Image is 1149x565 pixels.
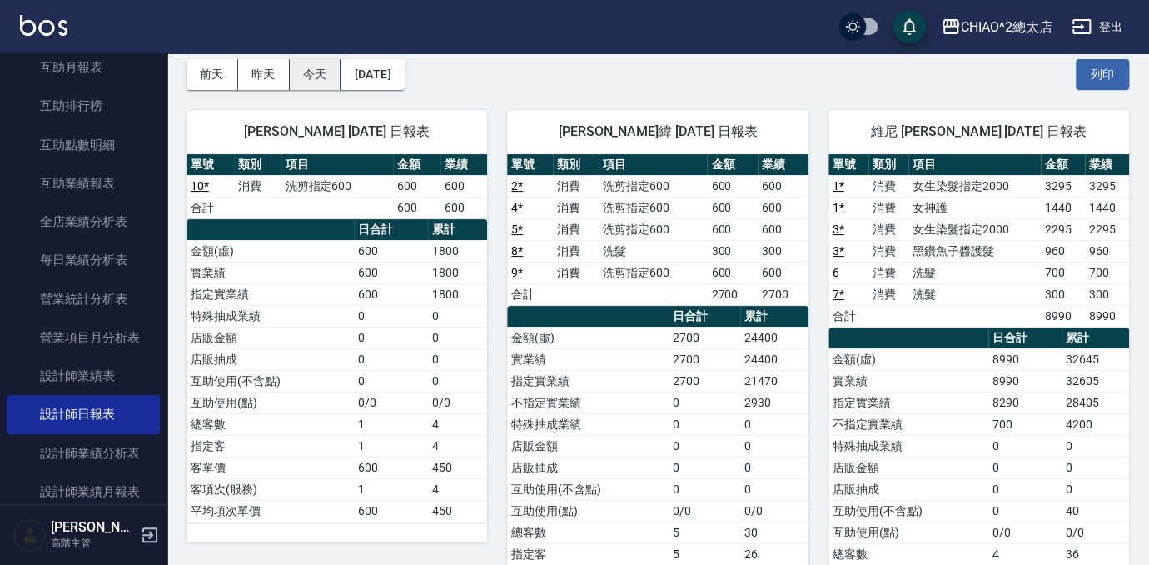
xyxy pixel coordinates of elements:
[1085,305,1129,327] td: 8990
[354,370,428,392] td: 0
[553,154,599,176] th: 類別
[1062,327,1129,349] th: 累計
[599,218,707,240] td: 洗剪指定600
[1041,240,1085,262] td: 960
[988,435,1062,457] td: 0
[7,48,160,87] a: 互助月報表
[868,197,908,218] td: 消費
[187,413,354,435] td: 總客數
[828,478,988,500] td: 店販抽成
[187,392,354,413] td: 互助使用(點)
[669,522,739,543] td: 5
[354,283,428,305] td: 600
[428,348,488,370] td: 0
[740,457,808,478] td: 0
[1065,12,1129,42] button: 登出
[740,306,808,327] th: 累計
[440,175,488,197] td: 600
[7,87,160,125] a: 互助排行榜
[828,457,988,478] td: 店販金額
[187,500,354,522] td: 平均項次單價
[828,413,988,435] td: 不指定實業績
[553,197,599,218] td: 消費
[1085,154,1129,176] th: 業績
[961,17,1052,37] div: CHIAO^2總太店
[908,197,1041,218] td: 女神護
[828,522,988,543] td: 互助使用(點)
[187,262,354,283] td: 實業績
[13,518,47,552] img: Person
[187,219,487,522] table: a dense table
[707,283,758,305] td: 2700
[354,413,428,435] td: 1
[553,218,599,240] td: 消費
[507,457,669,478] td: 店販抽成
[740,392,808,413] td: 2930
[1085,197,1129,218] td: 1440
[7,126,160,164] a: 互助點數明細
[868,240,908,262] td: 消費
[7,357,160,395] a: 設計師業績表
[428,283,488,305] td: 1800
[908,175,1041,197] td: 女生染髮指定2000
[187,348,354,370] td: 店販抽成
[988,392,1062,413] td: 8290
[187,197,234,218] td: 合計
[7,202,160,241] a: 全店業績分析表
[758,154,808,176] th: 業績
[908,154,1041,176] th: 項目
[740,543,808,565] td: 26
[1085,218,1129,240] td: 2295
[187,370,354,392] td: 互助使用(不含點)
[507,327,669,348] td: 金額(虛)
[7,318,160,357] a: 營業項目月分析表
[238,59,290,90] button: 昨天
[758,218,808,240] td: 600
[7,395,160,433] a: 設計師日報表
[669,327,739,348] td: 2700
[507,154,808,306] table: a dense table
[669,306,739,327] th: 日合計
[868,262,908,283] td: 消費
[393,197,440,218] td: 600
[758,240,808,262] td: 300
[290,59,341,90] button: 今天
[669,478,739,500] td: 0
[428,435,488,457] td: 4
[354,348,428,370] td: 0
[507,348,669,370] td: 實業績
[669,435,739,457] td: 0
[599,154,707,176] th: 項目
[206,123,467,140] span: [PERSON_NAME] [DATE] 日報表
[187,435,354,457] td: 指定客
[828,154,1129,327] table: a dense table
[7,472,160,511] a: 設計師業績月報表
[740,522,808,543] td: 30
[758,262,808,283] td: 600
[707,197,758,218] td: 600
[428,370,488,392] td: 0
[669,543,739,565] td: 5
[669,370,739,392] td: 2700
[828,500,988,522] td: 互助使用(不含點)
[740,500,808,522] td: 0/0
[1062,392,1129,413] td: 28405
[740,435,808,457] td: 0
[341,59,404,90] button: [DATE]
[828,392,988,413] td: 指定實業績
[187,283,354,305] td: 指定實業績
[828,370,988,392] td: 實業績
[1041,154,1085,176] th: 金額
[1041,175,1085,197] td: 3295
[1062,457,1129,478] td: 0
[354,219,428,241] th: 日合計
[893,10,926,43] button: save
[507,478,669,500] td: 互助使用(不含點)
[599,175,707,197] td: 洗剪指定600
[187,478,354,500] td: 客項次(服務)
[1085,262,1129,283] td: 700
[354,478,428,500] td: 1
[507,370,669,392] td: 指定實業績
[1062,370,1129,392] td: 32605
[507,413,669,435] td: 特殊抽成業績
